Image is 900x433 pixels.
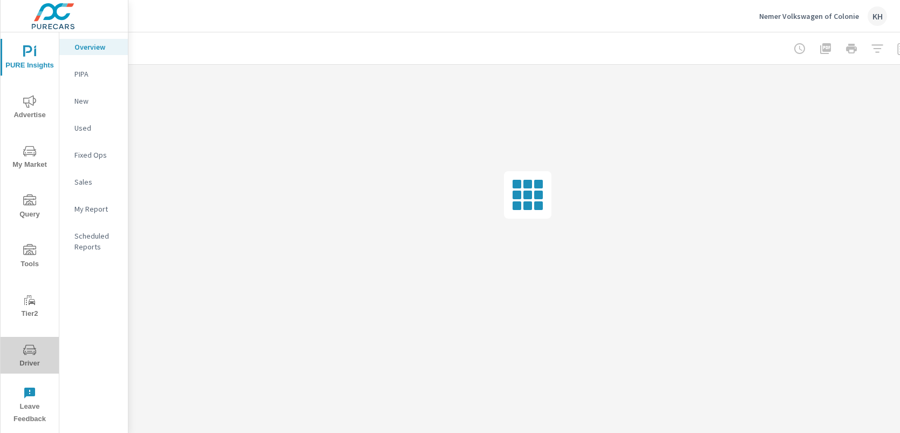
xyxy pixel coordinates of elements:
[74,177,119,187] p: Sales
[59,201,128,217] div: My Report
[868,6,887,26] div: KH
[74,123,119,133] p: Used
[59,147,128,163] div: Fixed Ops
[4,95,56,121] span: Advertise
[4,244,56,270] span: Tools
[59,93,128,109] div: New
[4,343,56,370] span: Driver
[4,294,56,320] span: Tier2
[59,39,128,55] div: Overview
[4,194,56,221] span: Query
[59,120,128,136] div: Used
[4,145,56,171] span: My Market
[59,228,128,255] div: Scheduled Reports
[59,174,128,190] div: Sales
[74,42,119,52] p: Overview
[74,231,119,252] p: Scheduled Reports
[74,204,119,214] p: My Report
[59,66,128,82] div: PIPA
[74,96,119,106] p: New
[1,32,59,430] div: nav menu
[4,45,56,72] span: PURE Insights
[759,11,859,21] p: Nemer Volkswagen of Colonie
[74,150,119,160] p: Fixed Ops
[74,69,119,79] p: PIPA
[4,387,56,425] span: Leave Feedback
